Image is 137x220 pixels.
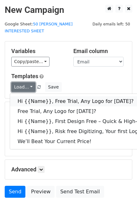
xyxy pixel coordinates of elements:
a: Templates [11,73,38,79]
span: Daily emails left: 50 [90,21,132,28]
h5: Email column [73,48,126,55]
h2: New Campaign [5,5,132,15]
a: Send Test Email [56,186,104,198]
a: 50 [PERSON_NAME] INTERESTED SHEET [5,22,72,34]
button: Save [45,82,61,92]
a: Load... [11,82,35,92]
a: Preview [27,186,55,198]
a: Daily emails left: 50 [90,22,132,26]
h5: Variables [11,48,64,55]
a: Copy/paste... [11,57,50,67]
iframe: Chat Widget [106,190,137,220]
h5: Advanced [11,166,126,173]
a: Send [5,186,25,198]
small: Google Sheet: [5,22,72,34]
